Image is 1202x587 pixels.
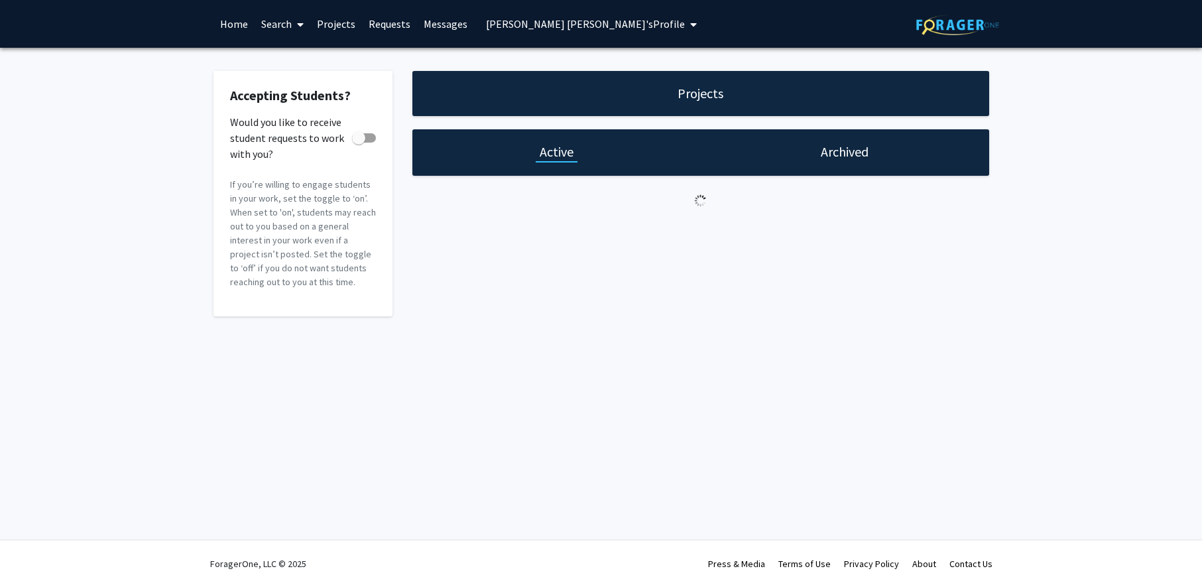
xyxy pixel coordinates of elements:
a: Home [213,1,255,47]
a: Press & Media [708,558,765,570]
span: Would you like to receive student requests to work with you? [230,114,347,162]
img: Loading [689,189,712,212]
img: ForagerOne Logo [916,15,999,35]
a: Privacy Policy [844,558,899,570]
a: About [912,558,936,570]
div: ForagerOne, LLC © 2025 [210,541,306,587]
h2: Accepting Students? [230,88,376,103]
a: Messages [417,1,474,47]
iframe: Chat [1146,527,1192,577]
a: Contact Us [949,558,992,570]
a: Projects [310,1,362,47]
h1: Archived [821,143,869,161]
h1: Projects [678,84,723,103]
p: If you’re willing to engage students in your work, set the toggle to ‘on’. When set to 'on', stud... [230,178,376,289]
a: Requests [362,1,417,47]
a: Search [255,1,310,47]
span: [PERSON_NAME] [PERSON_NAME]'s Profile [486,17,685,31]
a: Terms of Use [778,558,831,570]
h1: Active [540,143,573,161]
